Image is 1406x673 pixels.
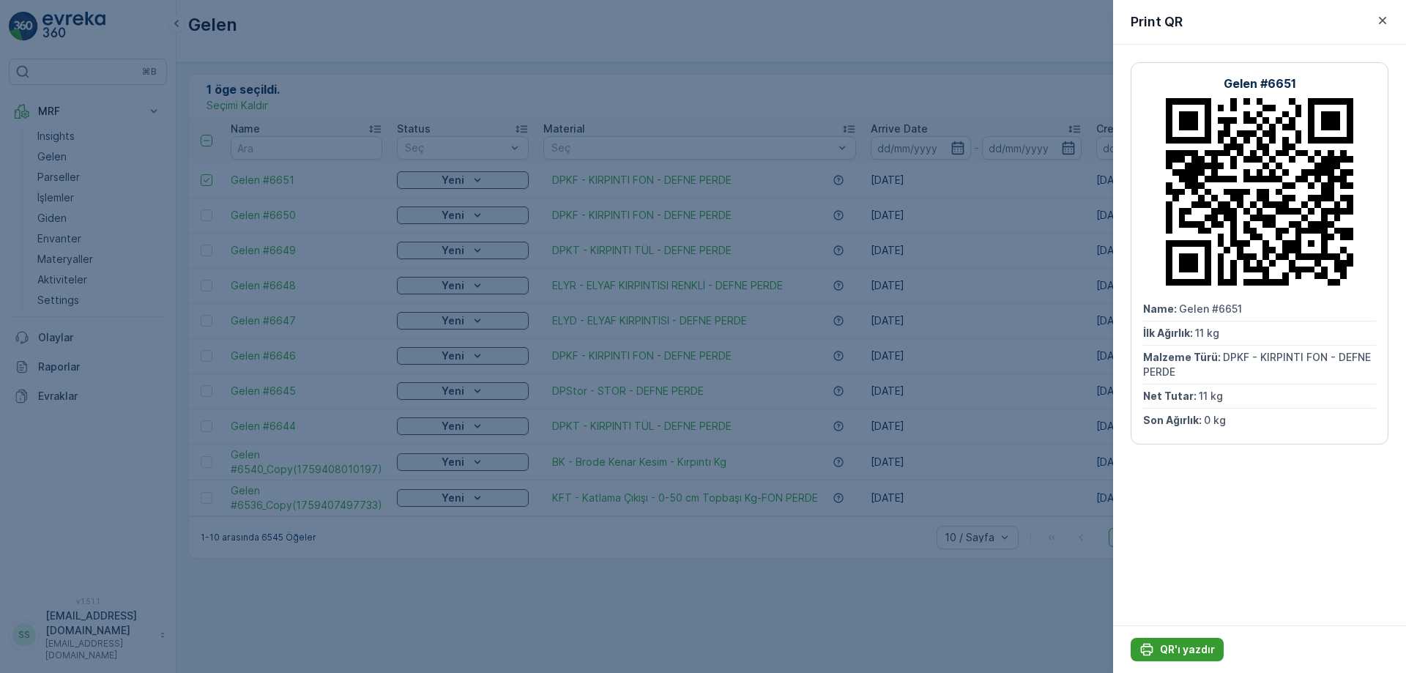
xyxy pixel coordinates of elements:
[1143,351,1223,363] span: Malzeme Türü :
[1160,642,1215,657] p: QR'ı yazdır
[1131,638,1224,661] button: QR'ı yazdır
[1143,414,1204,426] span: Son Ağırlık :
[1199,390,1223,402] span: 11 kg
[1195,327,1219,339] span: 11 kg
[1143,302,1179,315] span: Name :
[1224,75,1296,92] p: Gelen #6651
[1179,302,1242,315] span: Gelen #6651
[1143,390,1199,402] span: Net Tutar :
[1143,327,1195,339] span: İlk Ağırlık :
[1143,351,1374,378] span: DPKF - KIRPINTI FON - DEFNE PERDE
[1131,12,1183,32] p: Print QR
[1204,414,1226,426] span: 0 kg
